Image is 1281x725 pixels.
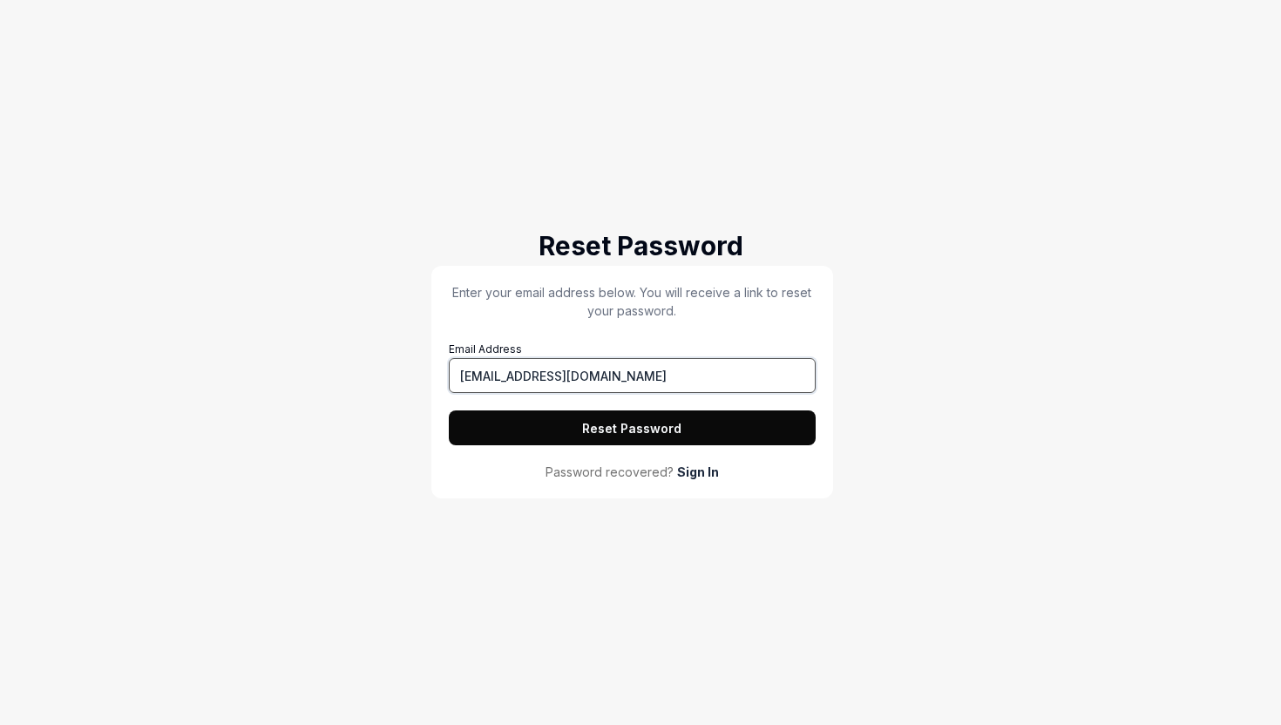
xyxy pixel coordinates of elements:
span: Password recovered? [546,463,674,481]
input: Email Address [449,358,816,393]
a: Sign In [677,463,719,481]
label: Email Address [449,342,816,393]
h2: Reset Password [431,227,850,266]
p: Enter your email address below. You will receive a link to reset your password. [449,283,816,320]
button: Reset Password [449,410,816,445]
